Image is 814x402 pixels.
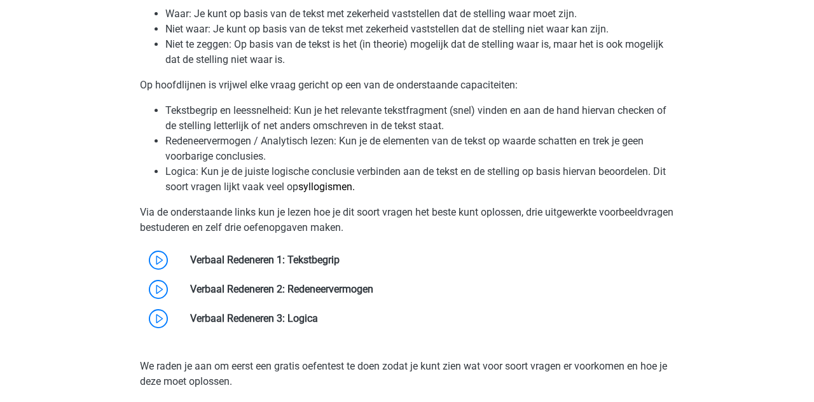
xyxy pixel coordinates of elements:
[140,78,674,93] p: Op hoofdlijnen is vrijwel elke vraag gericht op een van de onderstaande capaciteiten:
[181,282,679,297] div: Verbaal Redeneren 2: Redeneervermogen
[165,6,674,22] li: Waar: Je kunt op basis van de tekst met zekerheid vaststellen dat de stelling waar moet zijn.
[165,134,674,164] li: Redeneervermogen / Analytisch lezen: Kun je de elementen van de tekst op waarde schatten en trek ...
[140,205,674,235] p: Via de onderstaande links kun je lezen hoe je dit soort vragen het beste kunt oplossen, drie uitg...
[165,164,674,195] li: Logica: Kun je de juiste logische conclusie verbinden aan de tekst en de stelling op basis hierva...
[165,37,674,67] li: Niet te zeggen: Op basis van de tekst is het (in theorie) mogelijk dat de stelling waar is, maar ...
[140,359,674,389] p: We raden je aan om eerst een gratis oefentest te doen zodat je kunt zien wat voor soort vragen er...
[165,103,674,134] li: Tekstbegrip en leessnelheid: Kun je het relevante tekstfragment (snel) vinden en aan de hand hier...
[181,311,679,326] div: Verbaal Redeneren 3: Logica
[165,22,674,37] li: Niet waar: Je kunt op basis van de tekst met zekerheid vaststellen dat de stelling niet waar kan ...
[181,253,679,268] div: Verbaal Redeneren 1: Tekstbegrip
[298,181,355,193] a: syllogismen.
